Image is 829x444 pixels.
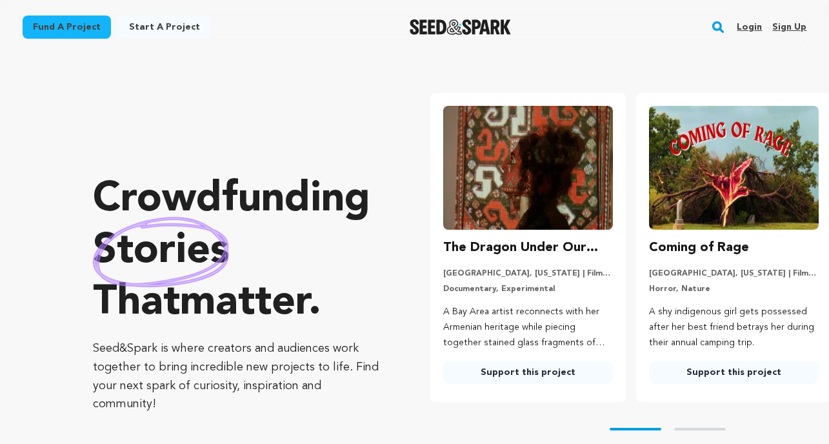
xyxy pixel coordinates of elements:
[772,17,806,37] a: Sign up
[443,237,613,258] h3: The Dragon Under Our Feet
[649,106,819,230] img: Coming of Rage image
[93,217,229,287] img: hand sketched image
[443,361,613,384] a: Support this project
[649,268,819,279] p: [GEOGRAPHIC_DATA], [US_STATE] | Film Short
[649,361,819,384] a: Support this project
[649,284,819,294] p: Horror, Nature
[443,305,613,350] p: A Bay Area artist reconnects with her Armenian heritage while piecing together stained glass frag...
[737,17,762,37] a: Login
[443,268,613,279] p: [GEOGRAPHIC_DATA], [US_STATE] | Film Feature
[93,174,379,329] p: Crowdfunding that .
[119,15,210,39] a: Start a project
[443,284,613,294] p: Documentary, Experimental
[23,15,111,39] a: Fund a project
[180,283,308,324] span: matter
[443,106,613,230] img: The Dragon Under Our Feet image
[93,339,379,414] p: Seed&Spark is where creators and audiences work together to bring incredible new projects to life...
[649,305,819,350] p: A shy indigenous girl gets possessed after her best friend betrays her during their annual campin...
[410,19,511,35] a: Seed&Spark Homepage
[649,237,749,258] h3: Coming of Rage
[410,19,511,35] img: Seed&Spark Logo Dark Mode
